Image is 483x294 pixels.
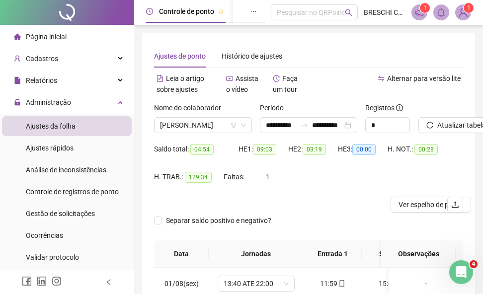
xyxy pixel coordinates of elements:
[26,55,58,63] span: Cadastros
[387,74,461,82] span: Alternar para versão lite
[146,8,153,15] span: clock-circle
[154,52,206,60] span: Ajustes de ponto
[52,276,62,286] span: instagram
[160,118,246,133] span: YASMIM LIVIA SILVA
[337,280,345,287] span: mobile
[164,280,199,288] span: 01/08(sex)
[14,99,21,106] span: lock
[303,144,326,155] span: 03:19
[154,102,228,113] label: Nome do colaborador
[185,172,212,183] span: 129:34
[260,102,290,113] label: Período
[162,215,275,226] span: Separar saldo positivo e negativo?
[154,240,209,268] th: Data
[370,278,412,289] div: 15:08
[14,77,21,84] span: file
[362,240,420,268] th: Saída 1
[266,173,270,181] span: 1
[231,122,237,128] span: filter
[26,210,95,218] span: Gestão de solicitações
[224,173,246,181] span: Faltas:
[311,278,354,289] div: 11:59
[273,74,298,93] span: Faça um tour
[14,33,21,40] span: home
[381,240,456,268] th: Observações
[396,104,403,111] span: info-circle
[241,122,246,128] span: down
[224,276,289,291] span: 13:40 ATE 22:00
[154,144,239,155] div: Saldo total:
[338,144,388,155] div: HE 3:
[467,4,471,11] span: 1
[456,5,471,20] img: 14300
[345,9,352,16] span: search
[26,76,57,84] span: Relatórios
[22,276,32,286] span: facebook
[154,171,224,183] div: H. TRAB.:
[426,122,433,129] span: reload
[190,144,214,155] span: 04:54
[391,197,471,213] button: Ver espelho de ponto
[389,248,448,259] span: Observações
[26,253,79,261] span: Validar protocolo
[26,144,74,152] span: Ajustes rápidos
[26,166,106,174] span: Análise de inconsistências
[37,276,47,286] span: linkedin
[414,144,438,155] span: 00:28
[470,260,478,268] span: 4
[253,144,276,155] span: 09:03
[378,75,385,82] span: swap
[26,33,67,41] span: Página inicial
[364,7,405,18] span: BRESCHI COMERCIO DE ALIMENTOS
[239,144,288,155] div: HE 1:
[352,144,376,155] span: 00:00
[449,260,473,284] iframe: Intercom live chat
[26,122,76,130] span: Ajustes da folha
[14,55,21,62] span: user-add
[365,102,403,113] span: Registros
[159,7,214,15] span: Controle de ponto
[250,8,257,15] span: ellipsis
[209,240,303,268] th: Jornadas
[397,278,455,289] div: -
[226,74,258,93] span: Assista o vídeo
[273,75,280,82] span: history
[105,279,112,286] span: left
[26,188,119,196] span: Controle de registros de ponto
[399,199,463,210] span: Ver espelho de ponto
[464,3,474,13] sup: Atualize o seu contato no menu Meus Dados
[300,121,308,129] span: to
[218,9,224,15] span: pushpin
[437,8,446,17] span: bell
[420,3,430,13] sup: 1
[157,74,204,93] span: Leia o artigo sobre ajustes
[388,144,452,155] div: H. NOT.:
[26,98,71,106] span: Administração
[415,8,424,17] span: notification
[451,201,459,209] span: upload
[157,75,163,82] span: file-text
[300,121,308,129] span: swap-right
[423,4,427,11] span: 1
[226,75,233,82] span: youtube
[288,144,338,155] div: HE 2:
[26,231,63,239] span: Ocorrências
[303,240,362,268] th: Entrada 1
[222,52,282,60] span: Histórico de ajustes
